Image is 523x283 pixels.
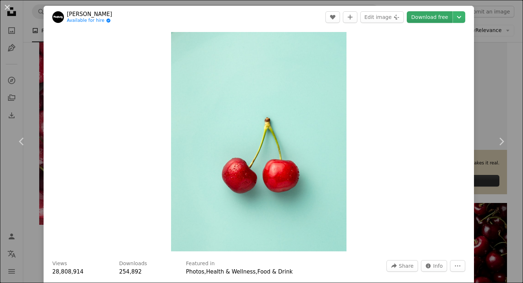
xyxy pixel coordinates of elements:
[186,260,215,267] h3: Featured in
[171,32,346,251] button: Zoom in on this image
[204,268,206,275] span: ,
[433,260,443,271] span: Info
[52,11,64,23] img: Go to Mae Mu's profile
[399,260,413,271] span: Share
[206,268,255,275] a: Health & Wellness
[171,32,346,251] img: two cherries
[119,268,142,275] span: 254,892
[258,268,293,275] a: Food & Drink
[52,260,67,267] h3: Views
[256,268,258,275] span: ,
[450,260,465,272] button: More Actions
[67,18,112,24] a: Available for hire
[343,11,357,23] button: Add to Collection
[407,11,453,23] a: Download free
[119,260,147,267] h3: Downloads
[325,11,340,23] button: Like
[186,268,204,275] a: Photos
[67,11,112,18] a: [PERSON_NAME]
[453,11,465,23] button: Choose download size
[479,107,523,176] a: Next
[52,268,84,275] span: 28,808,914
[360,11,404,23] button: Edit image
[386,260,418,272] button: Share this image
[421,260,447,272] button: Stats about this image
